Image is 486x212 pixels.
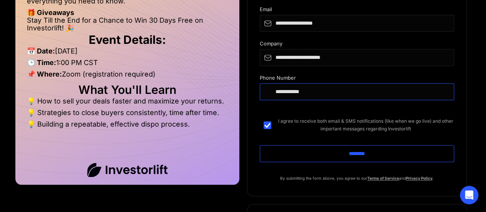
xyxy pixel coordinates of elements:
[260,75,454,83] div: Phone Number
[260,7,454,15] div: Email
[89,33,166,47] strong: Event Details:
[406,176,433,180] a: Privacy Policy
[27,70,62,78] strong: 📌 Where:
[27,109,228,120] li: 💡 Strategies to close buyers consistently, time after time.
[27,17,228,32] li: Stay Till the End for a Chance to Win 30 Days Free on Investorlift! 🎉
[27,8,74,17] strong: 🎁 Giveaways
[27,70,228,82] li: Zoom (registration required)
[260,41,454,49] div: Company
[277,117,454,133] span: I agree to receive both email & SMS notifications (like when we go live) and other important mess...
[27,86,228,93] h2: What You'll Learn
[27,97,228,109] li: 💡 How to sell your deals faster and maximize your returns.
[27,120,228,128] li: 💡 Building a repeatable, effective dispo process.
[260,174,454,182] p: By submitting the form above, you agree to our and .
[27,47,55,55] strong: 📅 Date:
[27,58,56,67] strong: 🕒 Time:
[367,176,399,180] a: Terms of Service
[460,186,478,204] div: Open Intercom Messenger
[27,47,228,59] li: [DATE]
[27,59,228,70] li: 1:00 PM CST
